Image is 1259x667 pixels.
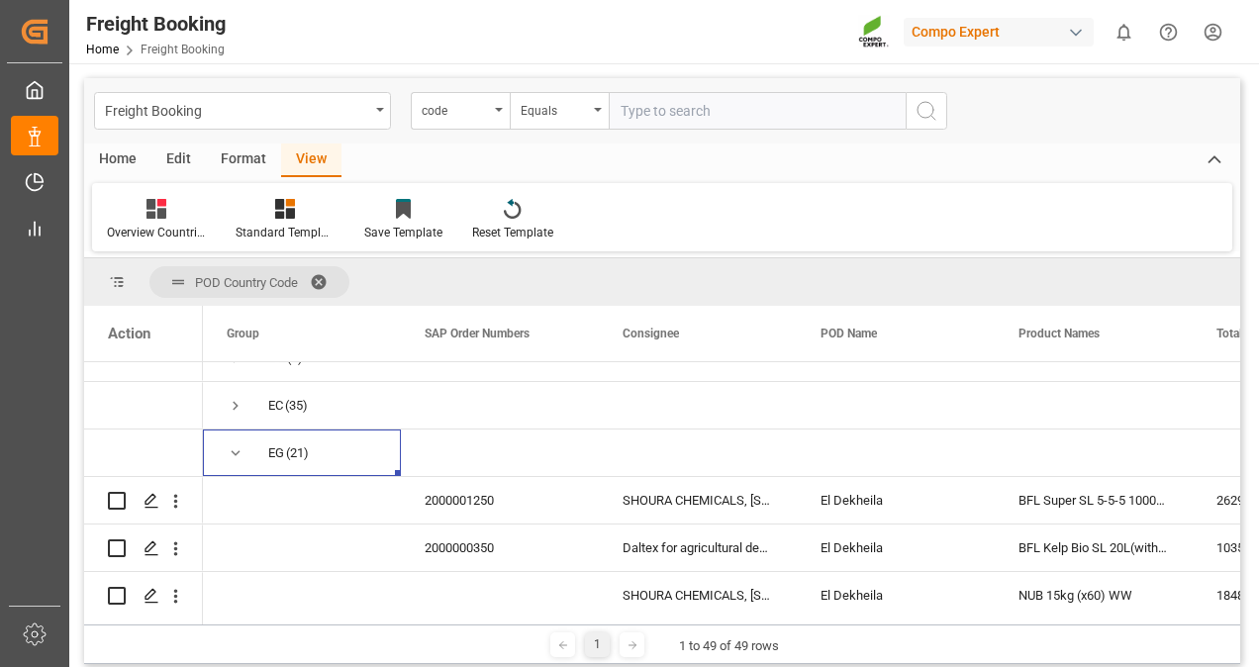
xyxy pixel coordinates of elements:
[1102,10,1146,54] button: show 0 new notifications
[281,143,341,177] div: View
[86,9,226,39] div: Freight Booking
[206,143,281,177] div: Format
[995,477,1193,524] div: BFL Super SL 5-5-5 1000L IBC EGY
[84,382,203,429] div: Press SPACE to select this row.
[422,97,489,120] div: code
[599,572,797,619] div: SHOURA CHEMICALS, [STREET_ADDRESS]
[821,327,877,340] span: POD Name
[904,13,1102,50] button: Compo Expert
[84,429,203,477] div: Press SPACE to select this row.
[401,524,599,571] div: 2000000350
[151,143,206,177] div: Edit
[105,97,369,122] div: Freight Booking
[510,92,609,130] button: open menu
[797,572,995,619] div: El Dekheila
[227,327,259,340] span: Group
[995,572,1193,619] div: NUB 15kg (x60) WW
[285,383,308,429] span: (35)
[623,327,679,340] span: Consignee
[107,224,206,241] div: Overview Countries
[86,43,119,56] a: Home
[1018,327,1100,340] span: Product Names
[679,636,779,656] div: 1 to 49 of 49 rows
[609,92,906,130] input: Type to search
[84,143,151,177] div: Home
[108,325,150,342] div: Action
[195,275,298,290] span: POD Country Code
[599,524,797,571] div: Daltex for agricultural development
[585,632,610,657] div: 1
[411,92,510,130] button: open menu
[236,224,335,241] div: Standard Templates
[364,224,442,241] div: Save Template
[904,18,1094,47] div: Compo Expert
[268,383,283,429] div: EC
[268,430,284,476] div: EG
[84,572,203,619] div: Press SPACE to select this row.
[84,524,203,572] div: Press SPACE to select this row.
[94,92,391,130] button: open menu
[995,524,1193,571] div: BFL Kelp Bio SL 20L(with B)(x48) EGY MTO BFL KELP BIO SL (with B) 12x1L (x60) EGY;BFL P-MAX SL 12...
[401,477,599,524] div: 2000001250
[797,477,995,524] div: El Dekheila
[425,327,530,340] span: SAP Order Numbers
[599,477,797,524] div: SHOURA CHEMICALS, [STREET_ADDRESS]
[521,97,588,120] div: Equals
[797,524,995,571] div: El Dekheila
[906,92,947,130] button: search button
[84,477,203,524] div: Press SPACE to select this row.
[286,430,309,476] span: (21)
[1146,10,1191,54] button: Help Center
[858,15,890,49] img: Screenshot%202023-09-29%20at%2010.02.21.png_1712312052.png
[472,224,553,241] div: Reset Template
